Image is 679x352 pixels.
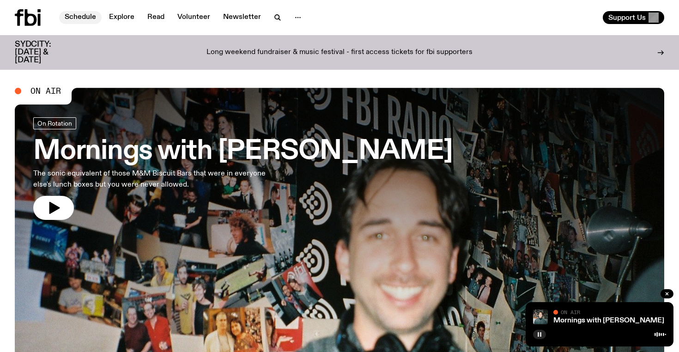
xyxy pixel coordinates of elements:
[33,168,270,190] p: The sonic equivalent of those M&M Biscuit Bars that were in everyone else's lunch boxes but you w...
[33,117,76,129] a: On Rotation
[103,11,140,24] a: Explore
[218,11,267,24] a: Newsletter
[33,139,453,164] h3: Mornings with [PERSON_NAME]
[15,41,74,64] h3: SYDCITY: [DATE] & [DATE]
[37,120,72,127] span: On Rotation
[608,13,646,22] span: Support Us
[533,310,548,324] img: Radio presenter Ben Hansen sits in front of a wall of photos and an fbi radio sign. Film photo. B...
[30,87,61,95] span: On Air
[553,317,664,324] a: Mornings with [PERSON_NAME]
[206,49,473,57] p: Long weekend fundraiser & music festival - first access tickets for fbi supporters
[603,11,664,24] button: Support Us
[59,11,102,24] a: Schedule
[561,309,580,315] span: On Air
[33,117,453,220] a: Mornings with [PERSON_NAME]The sonic equivalent of those M&M Biscuit Bars that were in everyone e...
[172,11,216,24] a: Volunteer
[142,11,170,24] a: Read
